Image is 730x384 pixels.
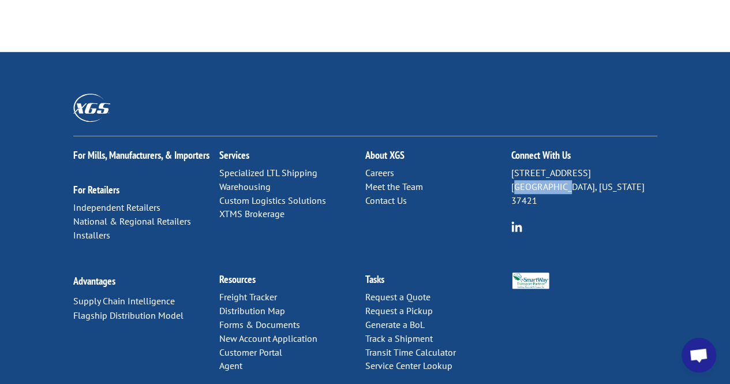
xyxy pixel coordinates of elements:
a: For Mills, Manufacturers, & Importers [73,148,209,162]
a: Warehousing [219,181,271,192]
div: Open chat [682,338,716,372]
a: Service Center Lookup [365,360,452,371]
img: group-6 [511,221,522,232]
a: Customer Portal [219,346,282,358]
a: Advantages [73,274,115,288]
a: Distribution Map [219,305,285,316]
img: Smartway_Logo [511,273,551,289]
a: XTMS Brokerage [219,208,284,219]
a: Request a Pickup [365,305,433,316]
a: Flagship Distribution Model [73,310,184,321]
a: Generate a BoL [365,319,425,330]
a: Agent [219,360,242,371]
a: Specialized LTL Shipping [219,167,317,178]
a: Supply Chain Intelligence [73,295,175,307]
a: Request a Quote [365,291,430,303]
a: Resources [219,273,256,286]
a: New Account Application [219,333,317,344]
h2: Connect With Us [511,150,657,166]
a: Track a Shipment [365,333,433,344]
a: National & Regional Retailers [73,215,191,227]
a: Transit Time Calculator [365,346,456,358]
a: Freight Tracker [219,291,277,303]
a: Custom Logistics Solutions [219,195,326,206]
a: Careers [365,167,394,178]
img: XGS_Logos_ALL_2024_All_White [73,94,110,122]
a: Installers [73,229,110,241]
a: Contact Us [365,195,407,206]
a: About XGS [365,148,405,162]
a: Forms & Documents [219,319,300,330]
a: Services [219,148,249,162]
a: For Retailers [73,183,119,196]
h2: Tasks [365,274,511,290]
a: Independent Retailers [73,202,160,213]
p: [STREET_ADDRESS] [GEOGRAPHIC_DATA], [US_STATE] 37421 [511,166,657,207]
a: Meet the Team [365,181,423,192]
